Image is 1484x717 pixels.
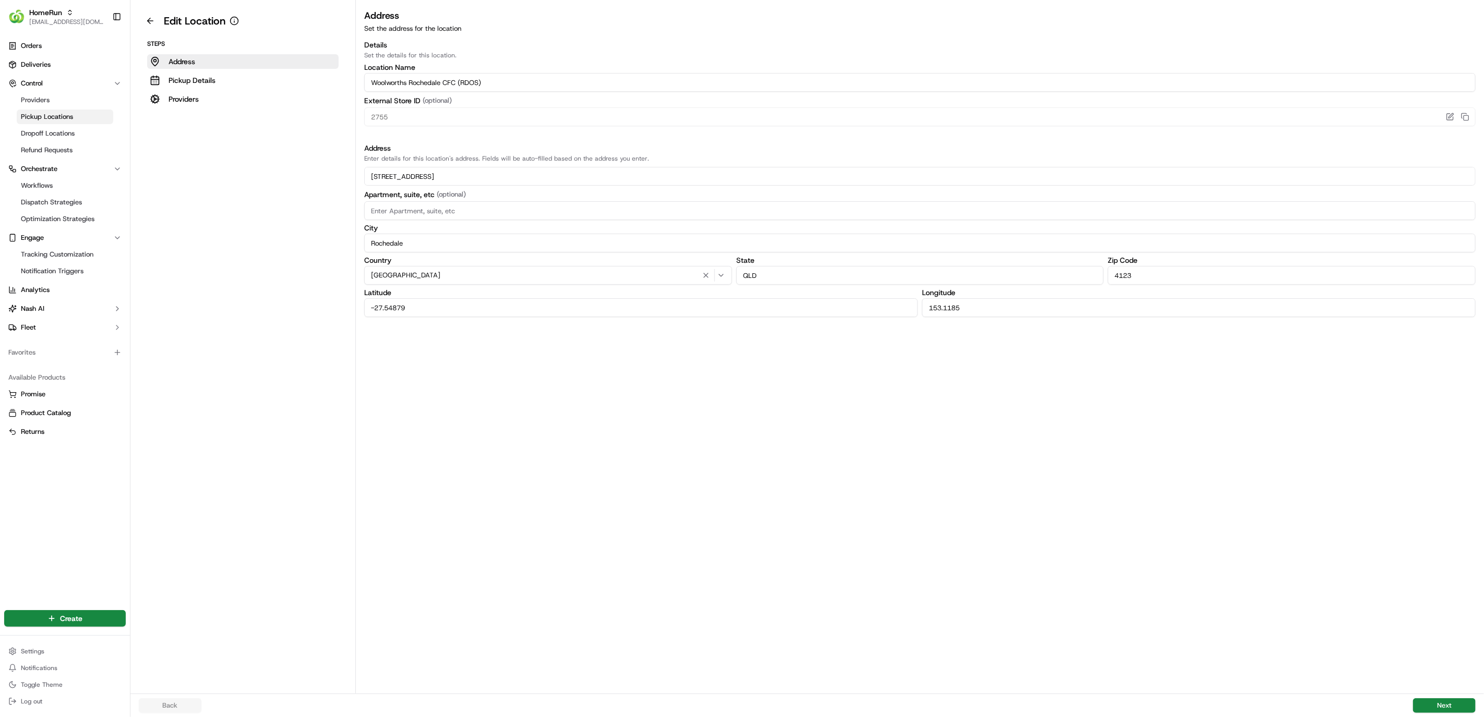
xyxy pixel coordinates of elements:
[21,129,75,138] span: Dropoff Locations
[21,233,80,243] span: Knowledge Base
[164,14,225,28] h1: Edit Location
[21,145,73,155] span: Refund Requests
[162,133,190,145] button: See all
[8,408,122,418] a: Product Catalog
[17,247,113,262] a: Tracking Customization
[4,56,126,73] a: Deliveries
[10,41,190,58] p: Welcome 👋
[21,41,42,51] span: Orders
[21,181,53,190] span: Workflows
[21,250,93,259] span: Tracking Customization
[364,154,1476,163] p: Enter details for this location's address. Fields will be auto-filled based on the address you en...
[364,143,1476,153] h3: Address
[4,677,126,692] button: Toggle Theme
[47,99,171,110] div: Start new chat
[21,390,45,399] span: Promise
[10,99,29,118] img: 1736555255976-a54dd68f-1ca7-489b-9aae-adbdc363a1c4
[10,10,31,31] img: Nash
[4,344,126,361] div: Favorites
[169,75,216,86] p: Pickup Details
[104,258,126,266] span: Pylon
[21,198,82,207] span: Dispatch Strategies
[21,112,73,121] span: Pickup Locations
[21,647,44,655] span: Settings
[21,323,36,332] span: Fleet
[99,233,167,243] span: API Documentation
[364,190,1476,199] label: Apartment, suite, etc
[371,271,440,280] span: [GEOGRAPHIC_DATA]
[6,228,84,247] a: 📗Knowledge Base
[437,190,466,199] span: (optional)
[21,164,57,174] span: Orchestrate
[21,304,44,313] span: Nash AI
[29,7,62,18] button: HomeRun
[1108,266,1476,285] input: Enter Zip Code
[4,319,126,336] button: Fleet
[147,54,339,69] button: Address
[147,73,339,88] button: Pickup Details
[364,298,918,317] input: Enter Latitude
[364,201,1476,220] input: Enter Apartment, suite, etc
[364,257,732,264] label: Country
[21,285,50,295] span: Analytics
[364,24,1476,33] p: Set the address for the location
[10,234,19,242] div: 📗
[4,229,126,246] button: Engage
[10,151,27,168] img: Ben Goodger
[21,427,44,436] span: Returns
[27,67,188,78] input: Got a question? Start typing here...
[21,408,71,418] span: Product Catalog
[4,300,126,317] button: Nash AI
[17,264,113,278] a: Notification Triggers
[1108,257,1476,264] label: Zip Code
[4,369,126,386] div: Available Products
[21,233,44,242] span: Engage
[21,214,94,224] span: Optimization Strategies
[74,258,126,266] a: Powered byPylon
[736,257,1104,264] label: State
[21,664,57,672] span: Notifications
[4,694,126,709] button: Log out
[17,93,113,107] a: Providers
[364,73,1476,92] input: Location name
[92,189,114,198] span: [DATE]
[364,107,1476,126] input: Enter External Store ID
[736,266,1104,285] input: Enter State
[4,386,126,403] button: Promise
[169,56,195,67] p: Address
[22,99,41,118] img: 6896339556228_8d8ce7a9af23287cc65f_72.jpg
[47,110,143,118] div: We're available if you need us!
[4,423,126,440] button: Returns
[4,405,126,421] button: Product Catalog
[17,110,113,124] a: Pickup Locations
[922,298,1476,317] input: Enter Longitude
[364,289,918,296] label: Latitude
[21,95,50,105] span: Providers
[29,18,104,26] button: [EMAIL_ADDRESS][DOMAIN_NAME]
[32,189,85,198] span: [PERSON_NAME]
[92,161,114,169] span: [DATE]
[8,427,122,436] a: Returns
[364,224,1476,232] label: City
[17,195,113,210] a: Dispatch Strategies
[364,96,1476,105] label: External Store ID
[60,613,82,624] span: Create
[21,60,51,69] span: Deliveries
[87,161,90,169] span: •
[364,40,1476,50] h3: Details
[17,212,113,226] a: Optimization Strategies
[4,38,126,54] a: Orders
[17,178,113,193] a: Workflows
[10,135,70,143] div: Past conversations
[10,179,27,196] img: Masood Aslam
[147,92,339,106] button: Providers
[364,167,1476,186] input: Enter address
[364,266,732,285] button: [GEOGRAPHIC_DATA]
[87,189,90,198] span: •
[169,94,199,104] p: Providers
[364,234,1476,252] input: Enter City
[88,234,97,242] div: 💻
[21,190,29,198] img: 1736555255976-a54dd68f-1ca7-489b-9aae-adbdc363a1c4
